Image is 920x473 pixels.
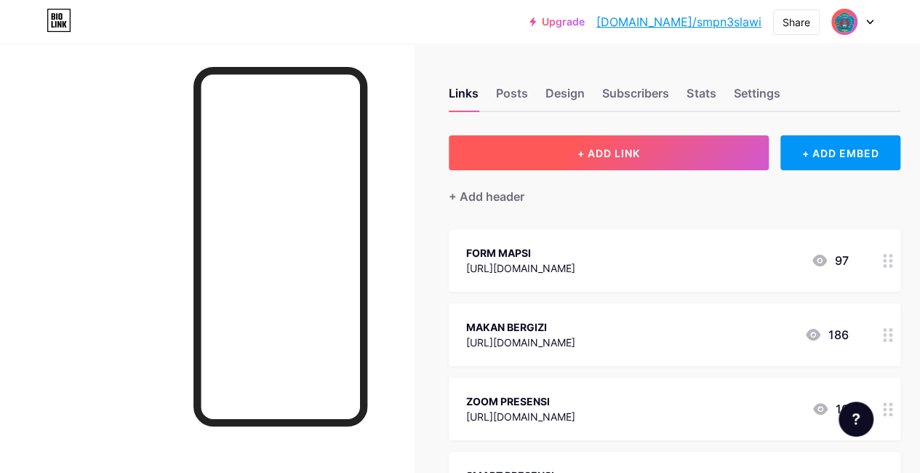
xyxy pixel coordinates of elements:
[577,147,640,159] span: + ADD LINK
[811,252,848,269] div: 97
[545,84,585,111] div: Design
[812,400,848,418] div: 10
[466,409,575,424] div: [URL][DOMAIN_NAME]
[602,84,669,111] div: Subscribers
[466,394,575,409] div: ZOOM PRESENSI
[596,13,761,31] a: [DOMAIN_NAME]/smpn3slawi
[804,326,848,343] div: 186
[687,84,716,111] div: Stats
[831,8,858,36] img: smpn3slawi
[529,16,585,28] a: Upgrade
[466,261,575,276] div: [URL][DOMAIN_NAME]
[449,84,479,111] div: Links
[466,319,575,335] div: MAKAN BERGIZI
[466,245,575,261] div: FORM MAPSI
[783,15,810,30] div: Share
[733,84,780,111] div: Settings
[496,84,528,111] div: Posts
[449,135,769,170] button: + ADD LINK
[449,188,524,205] div: + Add header
[466,335,575,350] div: [URL][DOMAIN_NAME]
[780,135,900,170] div: + ADD EMBED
